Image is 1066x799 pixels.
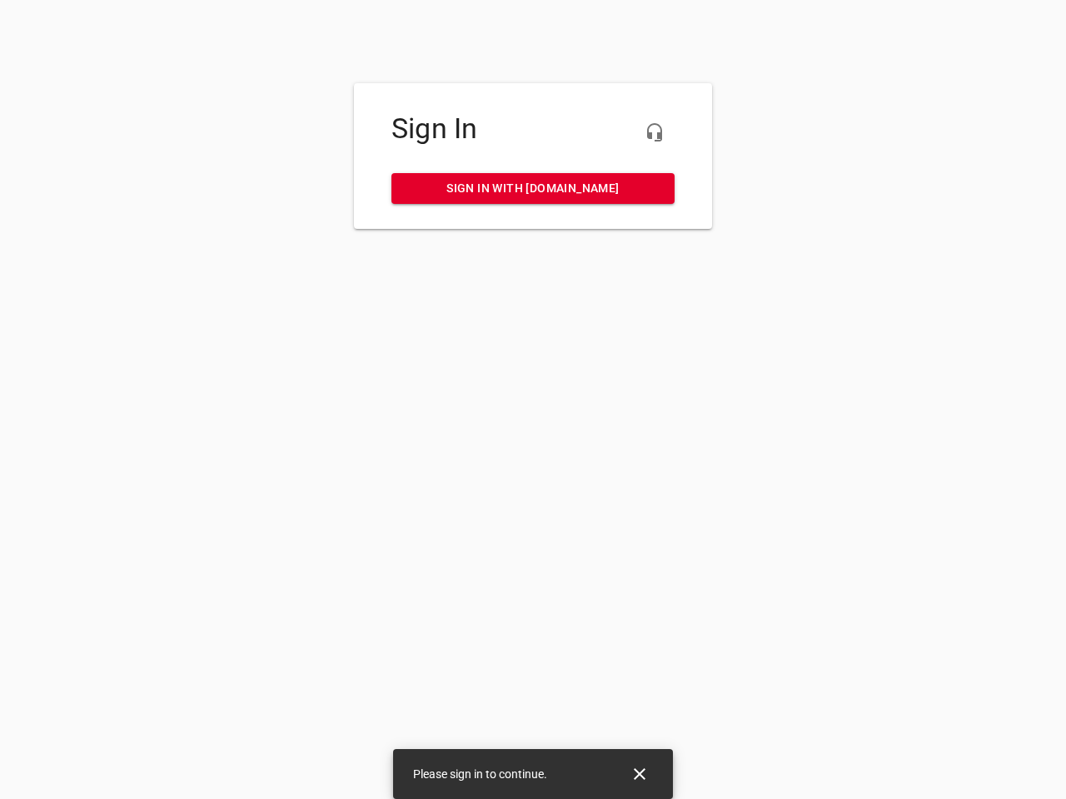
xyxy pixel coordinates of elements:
[405,178,661,199] span: Sign in with [DOMAIN_NAME]
[413,767,547,781] span: Please sign in to continue.
[635,112,675,152] button: Live Chat
[391,112,675,146] h4: Sign In
[620,754,660,794] button: Close
[391,173,675,204] a: Sign in with [DOMAIN_NAME]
